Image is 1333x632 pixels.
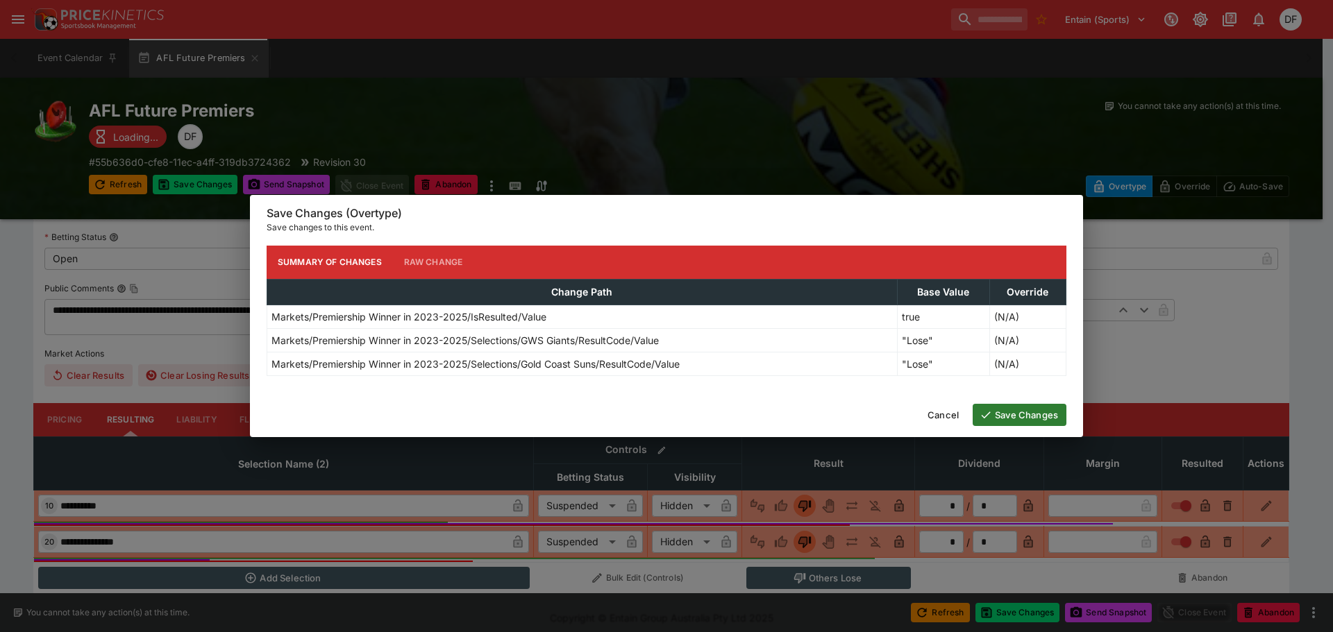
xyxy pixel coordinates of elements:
[267,279,898,305] th: Change Path
[271,333,659,348] p: Markets/Premiership Winner in 2023-2025/Selections/GWS Giants/ResultCode/Value
[897,352,989,375] td: "Lose"
[267,221,1066,234] p: Save changes to this event.
[897,328,989,352] td: "Lose"
[897,305,989,328] td: true
[267,246,393,279] button: Summary of Changes
[989,328,1066,352] td: (N/A)
[919,404,967,426] button: Cancel
[989,305,1066,328] td: (N/A)
[989,352,1066,375] td: (N/A)
[973,404,1066,426] button: Save Changes
[897,279,989,305] th: Base Value
[393,246,474,279] button: Raw Change
[989,279,1066,305] th: Override
[267,206,1066,221] h6: Save Changes (Overtype)
[271,357,680,371] p: Markets/Premiership Winner in 2023-2025/Selections/Gold Coast Suns/ResultCode/Value
[271,309,546,324] p: Markets/Premiership Winner in 2023-2025/IsResulted/Value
